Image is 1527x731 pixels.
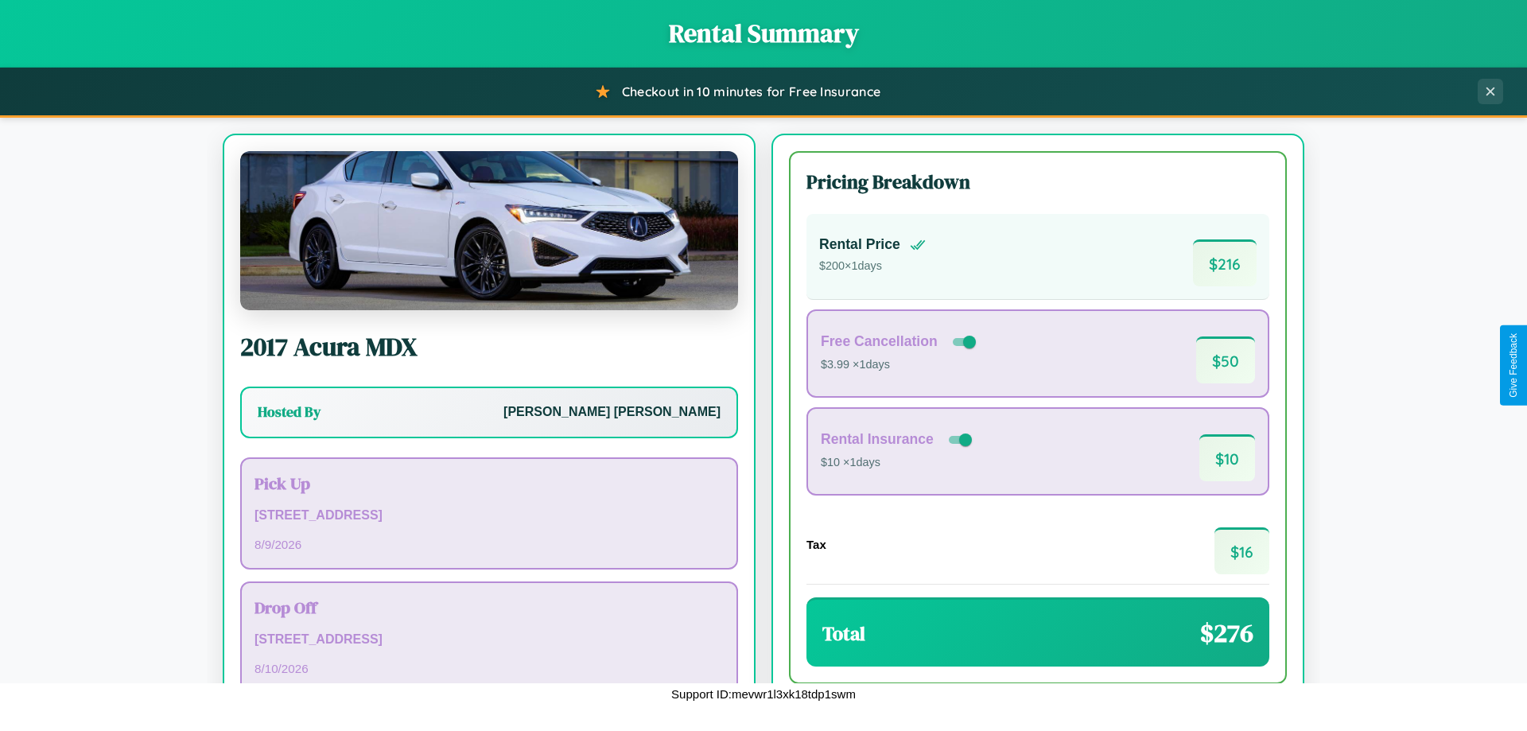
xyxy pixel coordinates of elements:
h4: Free Cancellation [821,333,938,350]
p: [STREET_ADDRESS] [254,504,724,527]
p: 8 / 9 / 2026 [254,534,724,555]
h3: Pick Up [254,472,724,495]
span: $ 276 [1200,616,1253,651]
h4: Rental Insurance [821,431,934,448]
h4: Tax [806,538,826,551]
h3: Pricing Breakdown [806,169,1269,195]
p: 8 / 10 / 2026 [254,658,724,679]
span: $ 50 [1196,336,1255,383]
span: $ 10 [1199,434,1255,481]
p: [PERSON_NAME] [PERSON_NAME] [503,401,721,424]
p: $3.99 × 1 days [821,355,979,375]
p: [STREET_ADDRESS] [254,628,724,651]
h3: Hosted By [258,402,321,422]
h1: Rental Summary [16,16,1511,51]
span: Checkout in 10 minutes for Free Insurance [622,84,880,99]
h3: Total [822,620,865,647]
span: $ 16 [1214,527,1269,574]
p: $ 200 × 1 days [819,256,926,277]
p: $10 × 1 days [821,453,975,473]
h4: Rental Price [819,236,900,253]
img: Acura MDX [240,151,738,310]
h3: Drop Off [254,596,724,619]
div: Give Feedback [1508,333,1519,398]
p: Support ID: mevwr1l3xk18tdp1swm [671,683,856,705]
h2: 2017 Acura MDX [240,329,738,364]
span: $ 216 [1193,239,1257,286]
